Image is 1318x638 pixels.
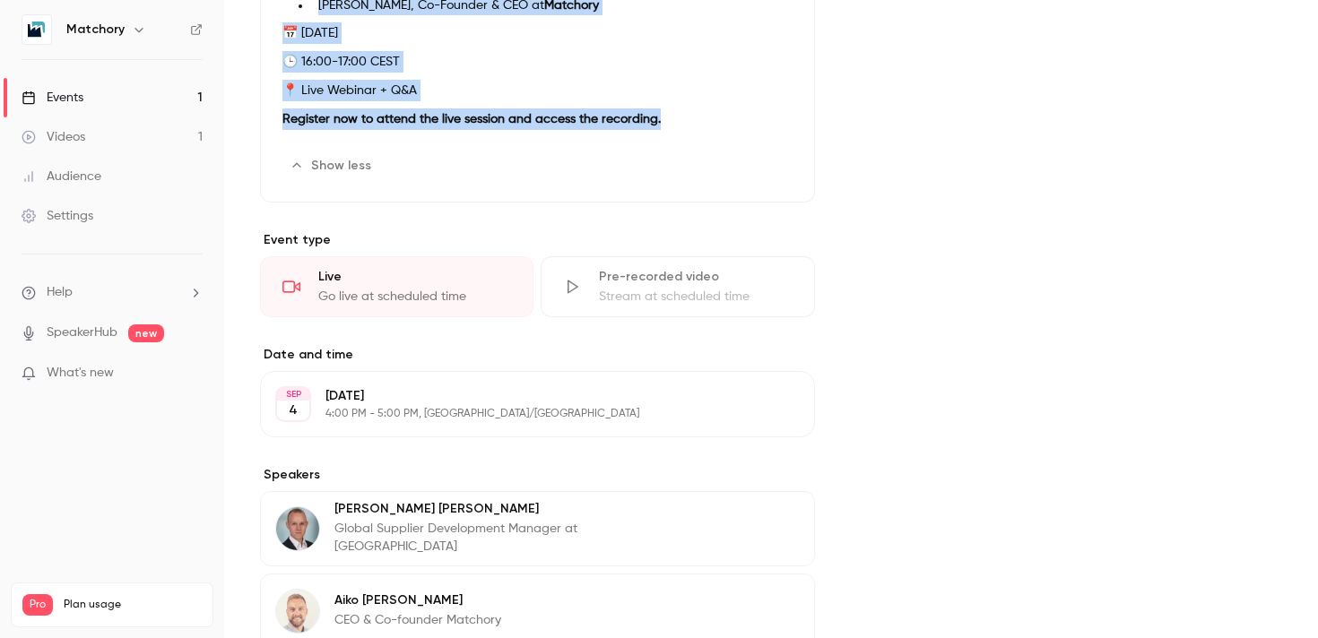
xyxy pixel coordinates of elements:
[599,268,792,286] div: Pre-recorded video
[282,80,793,101] p: 📍 Live Webinar + Q&A
[47,283,73,302] span: Help
[22,89,83,107] div: Events
[282,22,793,44] p: 📅 [DATE]
[64,598,202,612] span: Plan usage
[334,500,698,518] p: [PERSON_NAME] [PERSON_NAME]
[260,256,533,317] div: LiveGo live at scheduled time
[22,207,93,225] div: Settings
[276,507,319,550] img: Marc Dieckmann
[282,151,382,180] button: Show less
[22,594,53,616] span: Pro
[128,324,164,342] span: new
[22,283,203,302] li: help-dropdown-opener
[260,466,815,484] label: Speakers
[260,231,815,249] p: Event type
[289,401,298,419] p: 4
[47,323,117,342] a: SpeakerHub
[334,591,501,609] p: Aiko [PERSON_NAME]
[277,388,309,401] div: SEP
[334,611,501,629] p: CEO & Co-founder Matchory
[541,256,814,317] div: Pre-recorded videoStream at scheduled time
[325,387,720,405] p: [DATE]
[260,346,815,364] label: Date and time
[599,288,792,306] div: Stream at scheduled time
[66,21,125,39] h6: Matchory
[22,168,101,185] div: Audience
[22,15,51,44] img: Matchory
[334,520,698,556] p: Global Supplier Development Manager at [GEOGRAPHIC_DATA]
[260,491,815,566] div: Marc Dieckmann[PERSON_NAME] [PERSON_NAME]Global Supplier Development Manager at [GEOGRAPHIC_DATA]
[282,113,661,125] strong: Register now to attend the live session and access the recording.
[318,268,511,286] div: Live
[47,364,114,383] span: What's new
[325,407,720,421] p: 4:00 PM - 5:00 PM, [GEOGRAPHIC_DATA]/[GEOGRAPHIC_DATA]
[276,590,319,633] img: Aiko Wiegand
[318,288,511,306] div: Go live at scheduled time
[282,51,793,73] p: 🕒 16:00-17:00 CEST
[22,128,85,146] div: Videos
